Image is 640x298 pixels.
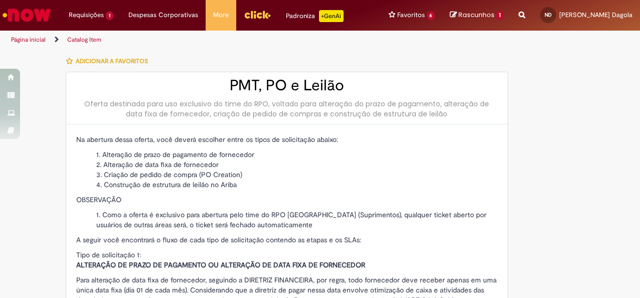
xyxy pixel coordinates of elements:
span: 1 [106,12,113,20]
span: Requisições [69,10,104,20]
span: Adicionar a Favoritos [76,57,148,65]
li: Alteração de prazo de pagamento de fornecedor [96,150,498,160]
button: Adicionar a Favoritos [66,51,153,72]
p: +GenAi [319,10,344,22]
span: 1 [496,11,504,20]
div: Oferta destinada para uso exclusivo do time do RPO, voltado para alteração do prazo de pagamento,... [76,99,498,119]
span: Rascunhos [458,10,495,20]
strong: ALTERAÇÃO DE PRAZO DE PAGAMENTO OU ALTERAÇÃO DE DATA FIXA DE FORNECEDOR [76,260,365,269]
span: More [213,10,229,20]
a: Página inicial [11,36,46,44]
ul: Trilhas de página [8,31,419,49]
li: Criação de pedido de compra (PO Creation) [96,170,498,180]
h2: PMT, PO e Leilão [76,77,498,94]
span: Despesas Corporativas [128,10,198,20]
span: [PERSON_NAME] Dagola [559,11,632,19]
li: Como a oferta é exclusivo para abertura pelo time do RPO [GEOGRAPHIC_DATA] (Suprimentos), qualque... [96,210,498,230]
li: Construção de estrutura de leilão no Ariba [96,180,498,190]
span: 6 [427,12,435,20]
p: OBSERVAÇÃO [76,195,498,205]
img: ServiceNow [1,5,53,25]
img: click_logo_yellow_360x200.png [244,7,271,22]
p: Tipo de solicitação 1: [76,250,498,270]
div: Padroniza [286,10,344,22]
p: A seguir você encontrará o fluxo de cada tipo de solicitação contendo as etapas e os SLAs: [76,235,498,245]
p: Na abertura dessa oferta, você deverá escolher entre os tipos de solicitação abaixo: [76,134,498,144]
li: Alteração de data fixa de fornecedor [96,160,498,170]
a: Rascunhos [450,11,504,20]
a: Catalog Item [67,36,101,44]
span: ND [545,12,552,18]
span: Favoritos [397,10,425,20]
